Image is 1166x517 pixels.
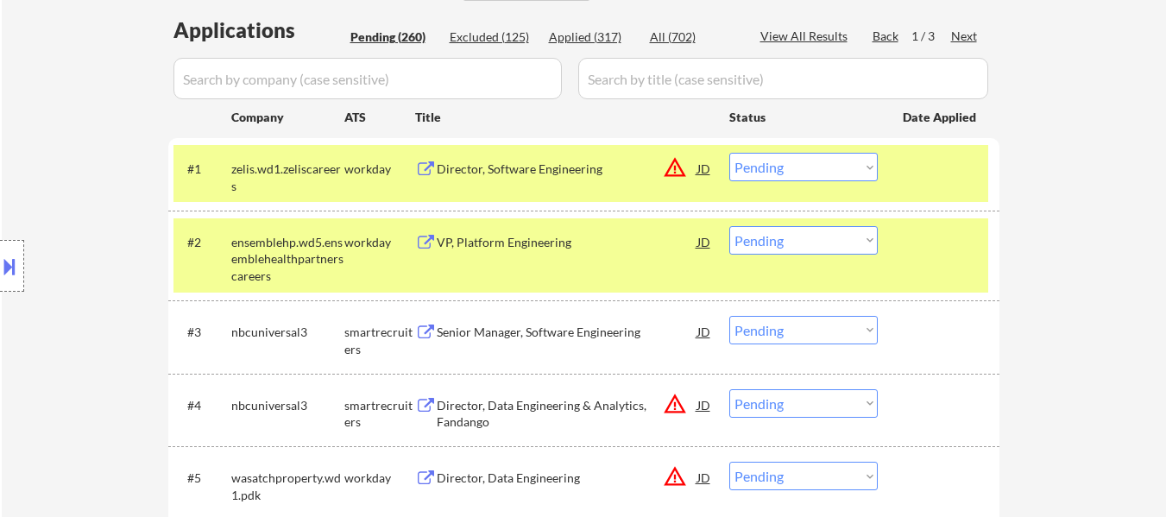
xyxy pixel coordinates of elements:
div: Date Applied [903,109,979,126]
div: JD [696,226,713,257]
input: Search by title (case sensitive) [578,58,988,99]
input: Search by company (case sensitive) [173,58,562,99]
div: 1 / 3 [911,28,951,45]
button: warning_amber [663,464,687,489]
div: Director, Data Engineering & Analytics, Fandango [437,397,697,431]
div: Director, Software Engineering [437,161,697,178]
div: #5 [187,470,217,487]
div: All (702) [650,28,736,46]
div: JD [696,389,713,420]
button: warning_amber [663,155,687,180]
div: workday [344,161,415,178]
div: JD [696,153,713,184]
div: smartrecruiters [344,397,415,431]
div: Applications [173,20,344,41]
div: JD [696,316,713,347]
div: wasatchproperty.wd1.pdk [231,470,344,503]
div: Applied (317) [549,28,635,46]
div: JD [696,462,713,493]
div: Status [729,101,878,132]
div: ATS [344,109,415,126]
div: Director, Data Engineering [437,470,697,487]
div: Pending (260) [350,28,437,46]
button: warning_amber [663,392,687,416]
div: Excluded (125) [450,28,536,46]
div: workday [344,234,415,251]
div: workday [344,470,415,487]
div: VP, Platform Engineering [437,234,697,251]
div: Senior Manager, Software Engineering [437,324,697,341]
div: smartrecruiters [344,324,415,357]
div: Next [951,28,979,45]
div: Back [873,28,900,45]
div: View All Results [760,28,853,45]
div: Title [415,109,713,126]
